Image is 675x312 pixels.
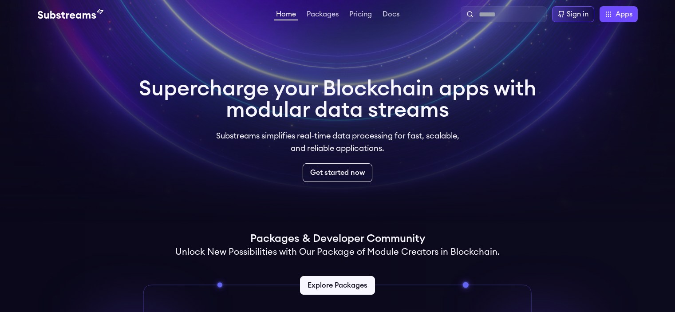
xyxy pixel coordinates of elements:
a: Explore Packages [300,276,375,295]
h2: Unlock New Possibilities with Our Package of Module Creators in Blockchain. [175,246,500,258]
a: Get started now [303,163,372,182]
h1: Packages & Developer Community [250,232,425,246]
a: Packages [305,11,340,20]
p: Substreams simplifies real-time data processing for fast, scalable, and reliable applications. [210,130,466,154]
a: Pricing [347,11,374,20]
img: Substream's logo [38,9,103,20]
div: Sign in [567,9,588,20]
span: Apps [616,9,632,20]
a: Home [274,11,298,20]
a: Docs [381,11,401,20]
h1: Supercharge your Blockchain apps with modular data streams [139,78,537,121]
a: Sign in [552,6,594,22]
